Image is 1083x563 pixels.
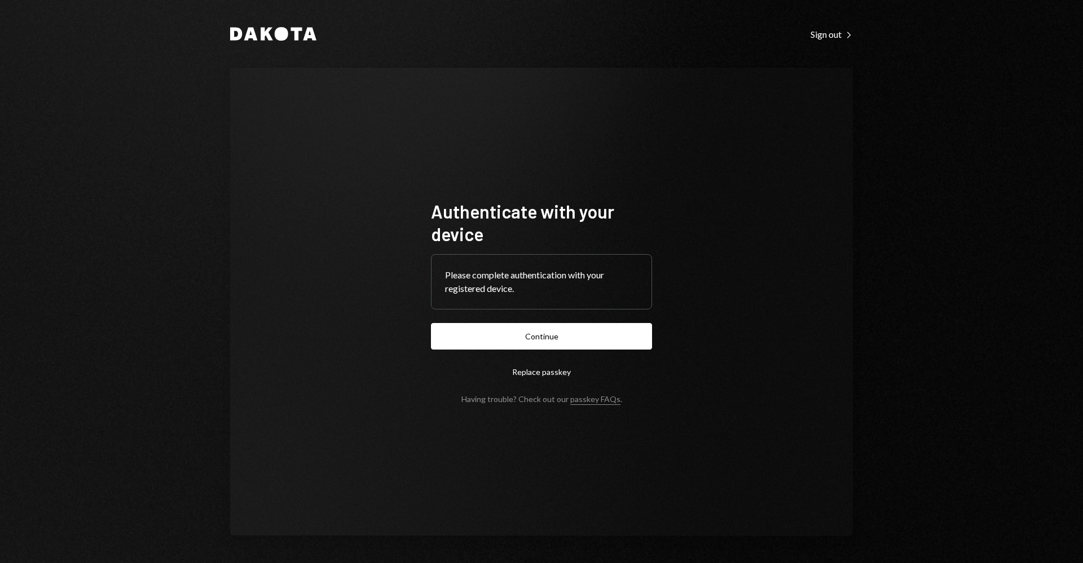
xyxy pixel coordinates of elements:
button: Replace passkey [431,359,652,385]
div: Having trouble? Check out our . [461,394,622,404]
div: Sign out [811,29,853,40]
button: Continue [431,323,652,350]
div: Please complete authentication with your registered device. [445,268,638,295]
a: passkey FAQs [570,394,620,405]
a: Sign out [811,28,853,40]
h1: Authenticate with your device [431,200,652,245]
